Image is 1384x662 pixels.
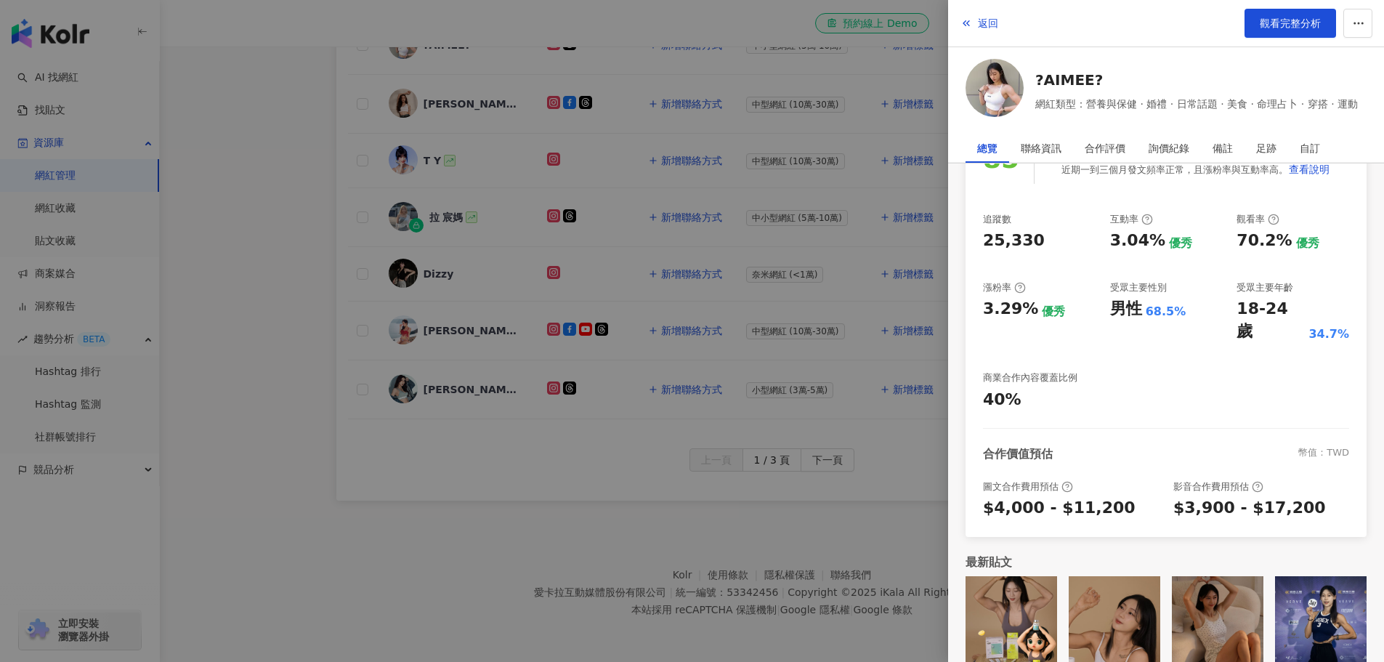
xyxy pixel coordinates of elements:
[1245,9,1336,38] a: 觀看完整分析
[983,480,1073,493] div: 圖文合作費用預估
[1173,497,1326,520] div: $3,900 - $17,200
[1061,155,1330,184] div: 近期一到三個月發文頻率正常，且漲粉率與互動率高。
[983,446,1053,462] div: 合作價值預估
[1260,17,1321,29] span: 觀看完整分析
[1256,134,1276,163] div: 足跡
[977,134,997,163] div: 總覽
[978,17,998,29] span: 返回
[1110,298,1142,320] div: 男性
[983,371,1077,384] div: 商業合作內容覆蓋比例
[1085,134,1125,163] div: 合作評價
[1288,155,1330,184] button: 查看說明
[1213,134,1233,163] div: 備註
[983,281,1026,294] div: 漲粉率
[1173,480,1263,493] div: 影音合作費用預估
[1289,164,1330,175] span: 查看說明
[1042,304,1065,320] div: 優秀
[1110,230,1165,252] div: 3.04%
[1035,70,1358,90] a: ?AIMEE?
[966,554,1367,570] div: 最新貼文
[1308,326,1349,342] div: 34.7%
[1296,235,1319,251] div: 優秀
[983,497,1136,520] div: $4,000 - $11,200
[1035,96,1358,112] span: 網紅類型：營養與保健 · 婚禮 · 日常話題 · 美食 · 命理占卜 · 穿搭 · 運動
[1237,298,1305,343] div: 18-24 歲
[1021,134,1061,163] div: 聯絡資訊
[983,389,1021,411] div: 40%
[1110,213,1153,226] div: 互動率
[966,59,1024,117] img: KOL Avatar
[983,298,1038,320] div: 3.29%
[983,230,1045,252] div: 25,330
[1169,235,1192,251] div: 優秀
[960,9,999,38] button: 返回
[1298,446,1349,462] div: 幣值：TWD
[1300,134,1320,163] div: 自訂
[1146,304,1186,320] div: 68.5%
[1237,213,1279,226] div: 觀看率
[983,213,1011,226] div: 追蹤數
[1237,230,1292,252] div: 70.2%
[1149,134,1189,163] div: 詢價紀錄
[966,59,1024,122] a: KOL Avatar
[1237,281,1293,294] div: 受眾主要年齡
[1110,281,1167,294] div: 受眾主要性別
